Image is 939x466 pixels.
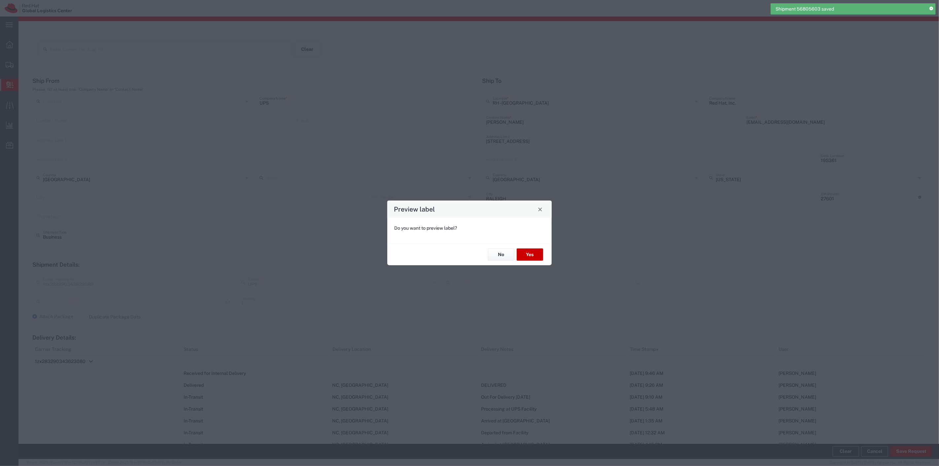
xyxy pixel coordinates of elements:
[394,204,435,214] h4: Preview label
[776,6,834,13] span: Shipment 56805603 saved
[394,225,545,232] p: Do you want to preview label?
[517,249,543,261] button: Yes
[488,249,514,261] button: No
[536,205,545,214] button: Close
